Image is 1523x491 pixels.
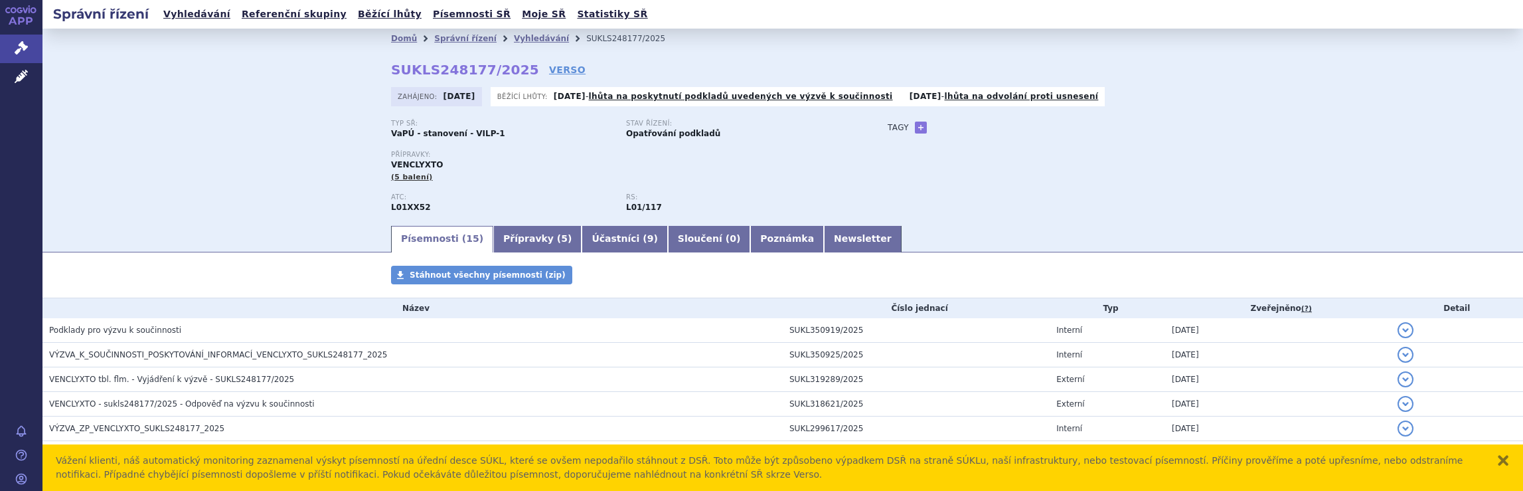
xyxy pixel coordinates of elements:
[783,441,1050,466] td: SUKL270288/2025
[391,203,431,212] strong: VENETOKLAX
[783,318,1050,343] td: SUKL350919/2025
[783,343,1050,367] td: SUKL350925/2025
[56,454,1483,482] div: Vážení klienti, náš automatický monitoring zaznamenal výskyt písemností na úřední desce SÚKL, kte...
[1165,441,1391,466] td: [DATE]
[573,5,651,23] a: Statistiky SŘ
[944,92,1098,101] a: lhůta na odvolání proti usnesení
[391,173,433,181] span: (5 balení)
[434,34,497,43] a: Správní řízení
[783,392,1050,417] td: SUKL318621/2025
[391,226,493,252] a: Písemnosti (15)
[1301,304,1312,314] abbr: (?)
[159,5,234,23] a: Vyhledávání
[1056,350,1082,359] span: Interní
[49,326,181,335] span: Podklady pro výzvu k součinnosti
[49,399,315,409] span: VENCLYXTO - sukls248177/2025 - Odpověď na výzvu k součinnosti
[1165,417,1391,441] td: [DATE]
[549,63,586,76] a: VERSO
[1496,454,1510,467] button: zavřít
[1398,347,1413,363] button: detail
[1056,424,1082,433] span: Interní
[1056,375,1084,384] span: Externí
[626,120,848,128] p: Stav řízení:
[391,266,572,284] a: Stáhnout všechny písemnosti (zip)
[398,91,440,102] span: Zahájeno:
[49,375,294,384] span: VENCLYXTO tbl. flm. - Vyjádření k výzvě - SUKLS248177/2025
[1165,343,1391,367] td: [DATE]
[1398,371,1413,387] button: detail
[514,34,569,43] a: Vyhledávání
[429,5,515,23] a: Písemnosti SŘ
[589,92,893,101] a: lhůta na poskytnutí podkladů uvedených ve výzvě k součinnosti
[1398,396,1413,412] button: detail
[391,193,613,201] p: ATC:
[888,120,909,136] h3: Tagy
[354,5,426,23] a: Běžící lhůty
[1050,298,1165,318] th: Typ
[1165,318,1391,343] td: [DATE]
[49,424,224,433] span: VÝZVA_ZP_VENCLYXTO_SUKLS248177_2025
[493,226,582,252] a: Přípravky (5)
[750,226,824,252] a: Poznámka
[391,129,505,138] strong: VaPÚ - stanovení - VILP-1
[238,5,351,23] a: Referenční skupiny
[783,417,1050,441] td: SUKL299617/2025
[42,5,159,23] h2: Správní řízení
[910,92,941,101] strong: [DATE]
[626,129,720,138] strong: Opatřování podkladů
[730,233,736,244] span: 0
[1165,298,1391,318] th: Zveřejněno
[443,92,475,101] strong: [DATE]
[466,233,479,244] span: 15
[783,298,1050,318] th: Číslo jednací
[626,193,848,201] p: RS:
[1056,399,1084,409] span: Externí
[1056,326,1082,335] span: Interní
[910,91,1099,102] p: -
[783,367,1050,392] td: SUKL319289/2025
[626,203,662,212] strong: venetoklax
[1165,367,1391,392] td: [DATE]
[42,298,783,318] th: Název
[915,122,927,134] a: +
[554,92,586,101] strong: [DATE]
[824,226,902,252] a: Newsletter
[49,350,387,359] span: VÝZVA_K_SOUČINNOSTI_POSKYTOVÁNÍ_INFORMACÍ_VENCLYXTO_SUKLS248177_2025
[391,120,613,128] p: Typ SŘ:
[647,233,654,244] span: 9
[391,62,539,78] strong: SUKLS248177/2025
[391,160,443,169] span: VENCLYXTO
[582,226,667,252] a: Účastníci (9)
[1398,322,1413,338] button: detail
[561,233,568,244] span: 5
[586,29,682,49] li: SUKLS248177/2025
[410,270,566,280] span: Stáhnout všechny písemnosti (zip)
[554,91,893,102] p: -
[1165,392,1391,417] td: [DATE]
[497,91,550,102] span: Běžící lhůty:
[1391,298,1523,318] th: Detail
[391,151,861,159] p: Přípravky:
[1398,421,1413,437] button: detail
[391,34,417,43] a: Domů
[518,5,570,23] a: Moje SŘ
[668,226,750,252] a: Sloučení (0)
